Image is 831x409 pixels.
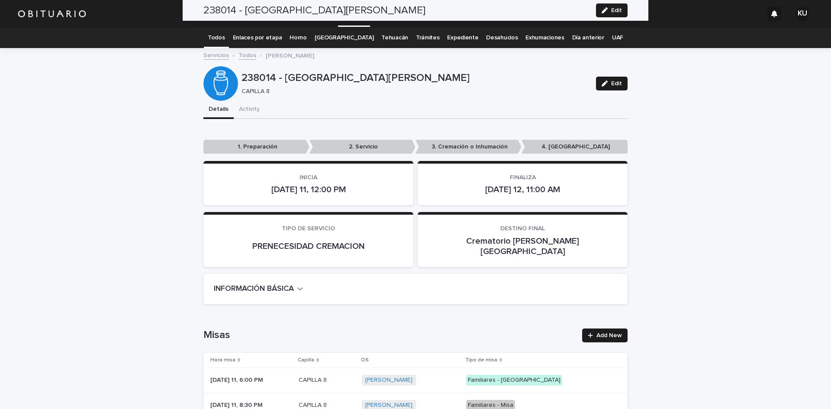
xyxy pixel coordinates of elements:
a: Servicios [203,50,229,60]
a: Exhumaciones [525,28,564,48]
a: [PERSON_NAME] [365,402,412,409]
p: Crematorio [PERSON_NAME][GEOGRAPHIC_DATA] [428,236,617,257]
p: Hora misa [210,355,235,365]
p: [DATE] 11, 6:00 PM [210,375,265,384]
p: CAPILLA 8 [242,88,586,95]
p: Tipo de misa [465,355,497,365]
div: Familiares - [GEOGRAPHIC_DATA] [466,375,562,386]
a: Enlaces por etapa [233,28,282,48]
p: [PERSON_NAME] [266,50,314,60]
div: KU [796,7,809,21]
p: [DATE] 11, 8:30 PM [210,400,264,409]
p: CAPILLA 8 [299,400,329,409]
p: 2. Servicio [309,140,415,154]
p: Capilla [298,355,314,365]
button: Activity [234,101,265,119]
p: OS [361,355,369,365]
button: Details [203,101,234,119]
span: Add New [596,332,622,338]
span: FINALIZA [510,174,536,180]
p: [DATE] 11, 12:00 PM [214,184,403,195]
p: 3. Cremación o Inhumación [415,140,522,154]
a: Tehuacán [381,28,408,48]
button: INFORMACIÓN BÁSICA [214,284,303,294]
a: Todos [208,28,225,48]
a: [PERSON_NAME] [365,377,412,384]
p: 238014 - [GEOGRAPHIC_DATA][PERSON_NAME] [242,72,589,84]
a: Todos [238,50,256,60]
a: Desahucios [486,28,518,48]
span: INICIA [300,174,317,180]
a: Expediente [447,28,478,48]
p: CAPILLA 8 [299,375,329,384]
a: Add New [582,328,628,342]
h1: Misas [203,329,577,341]
span: TIPO DE SERVICIO [282,225,335,232]
p: 4. [GEOGRAPHIC_DATA] [522,140,628,154]
a: Día anterior [572,28,604,48]
span: DESTINO FINAL [500,225,545,232]
a: [GEOGRAPHIC_DATA] [315,28,374,48]
a: Trámites [416,28,440,48]
h2: INFORMACIÓN BÁSICA [214,284,294,294]
img: HUM7g2VNRLqGMmR9WVqf [17,5,87,23]
p: [DATE] 12, 11:00 AM [428,184,617,195]
span: Edit [611,81,622,87]
p: 1. Preparación [203,140,309,154]
a: UAF [612,28,623,48]
button: Edit [596,77,628,90]
a: Horno [290,28,306,48]
p: PRENECESIDAD CREMACION [214,241,403,251]
tr: [DATE] 11, 6:00 PM[DATE] 11, 6:00 PM CAPILLA 8CAPILLA 8 [PERSON_NAME] Familiares - [GEOGRAPHIC_DATA] [203,368,628,393]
